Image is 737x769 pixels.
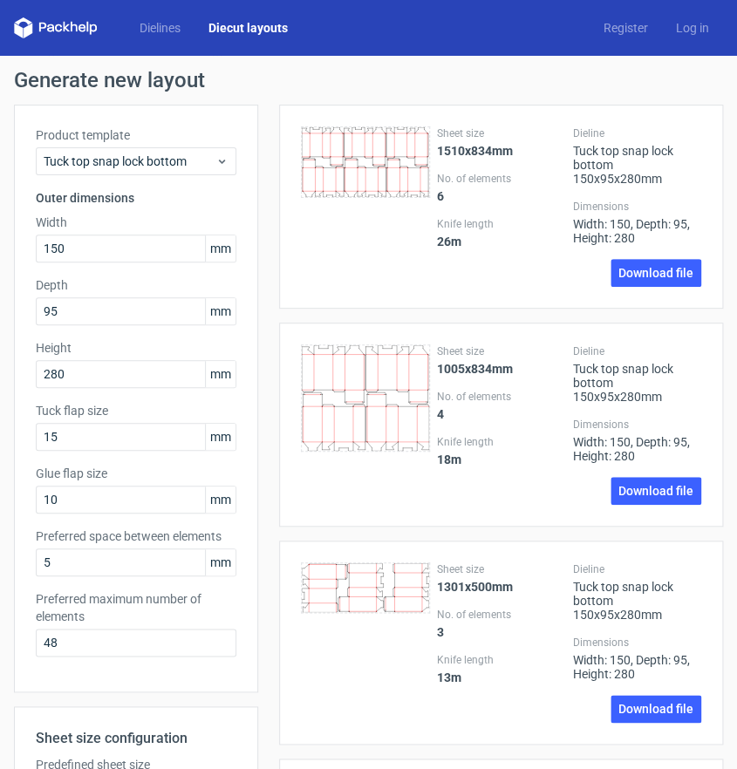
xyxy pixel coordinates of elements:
[36,276,236,294] label: Depth
[572,344,701,404] div: Tuck top snap lock bottom 150x95x280mm
[590,19,662,37] a: Register
[572,418,701,463] div: Width: 150, Depth: 95, Height: 280
[437,217,566,231] label: Knife length
[437,653,566,667] label: Knife length
[437,362,513,376] strong: 1005x834mm
[36,728,236,749] h2: Sheet size configuration
[437,407,444,421] strong: 4
[36,465,236,482] label: Glue flap size
[437,344,566,358] label: Sheet size
[572,200,701,214] label: Dimensions
[572,636,701,650] label: Dimensions
[437,453,461,466] strong: 18 m
[36,189,236,207] h3: Outer dimensions
[611,259,701,287] a: Download file
[36,126,236,144] label: Product template
[36,402,236,419] label: Tuck flap size
[572,344,701,358] label: Dieline
[437,126,566,140] label: Sheet size
[437,435,566,449] label: Knife length
[572,418,701,432] label: Dimensions
[205,298,235,324] span: mm
[437,670,461,684] strong: 13 m
[205,424,235,450] span: mm
[36,590,236,625] label: Preferred maximum number of elements
[572,200,701,245] div: Width: 150, Depth: 95, Height: 280
[36,339,236,357] label: Height
[126,19,194,37] a: Dielines
[44,153,215,170] span: Tuck top snap lock bottom
[437,144,513,158] strong: 1510x834mm
[572,636,701,681] div: Width: 150, Depth: 95, Height: 280
[611,695,701,723] a: Download file
[205,361,235,387] span: mm
[572,562,701,576] label: Dieline
[437,580,513,594] strong: 1301x500mm
[572,562,701,622] div: Tuck top snap lock bottom 150x95x280mm
[437,390,566,404] label: No. of elements
[437,189,444,203] strong: 6
[437,562,566,576] label: Sheet size
[437,172,566,186] label: No. of elements
[36,527,236,545] label: Preferred space between elements
[36,214,236,231] label: Width
[437,608,566,622] label: No. of elements
[572,126,701,186] div: Tuck top snap lock bottom 150x95x280mm
[662,19,723,37] a: Log in
[437,625,444,639] strong: 3
[437,235,461,248] strong: 26 m
[611,477,701,505] a: Download file
[205,235,235,262] span: mm
[194,19,302,37] a: Diecut layouts
[14,70,723,91] h1: Generate new layout
[205,549,235,575] span: mm
[572,126,701,140] label: Dieline
[205,487,235,513] span: mm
